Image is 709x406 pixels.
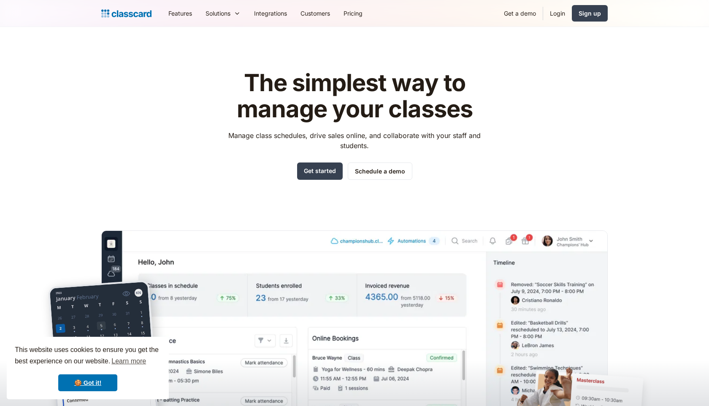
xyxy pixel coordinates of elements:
[15,345,161,368] span: This website uses cookies to ensure you get the best experience on our website.
[206,9,230,18] div: Solutions
[110,355,147,368] a: learn more about cookies
[543,4,572,23] a: Login
[497,4,543,23] a: Get a demo
[221,70,489,122] h1: The simplest way to manage your classes
[337,4,369,23] a: Pricing
[162,4,199,23] a: Features
[348,162,412,180] a: Schedule a demo
[199,4,247,23] div: Solutions
[7,337,169,399] div: cookieconsent
[294,4,337,23] a: Customers
[58,374,117,391] a: dismiss cookie message
[579,9,601,18] div: Sign up
[221,130,489,151] p: Manage class schedules, drive sales online, and collaborate with your staff and students.
[247,4,294,23] a: Integrations
[572,5,608,22] a: Sign up
[101,8,152,19] a: Logo
[297,162,343,180] a: Get started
